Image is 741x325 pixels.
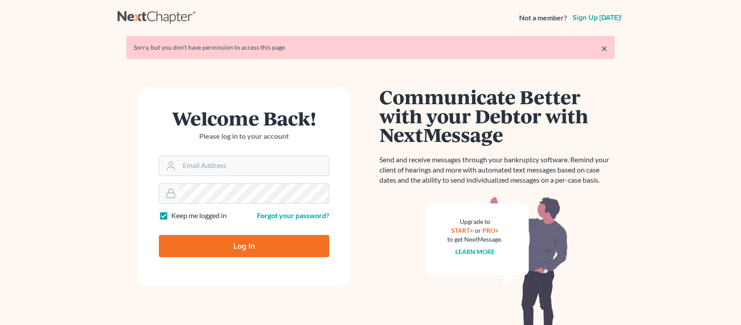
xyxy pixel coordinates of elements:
a: PRO+ [482,227,499,234]
a: START+ [451,227,473,234]
h1: Welcome Back! [159,109,329,128]
a: × [601,43,607,54]
h1: Communicate Better with your Debtor with NextMessage [379,87,615,144]
p: Send and receive messages through your bankruptcy software. Remind your client of hearings and mo... [379,155,615,185]
input: Email Address [179,156,329,176]
a: Sign up [DATE]! [571,14,623,21]
div: Upgrade to [447,217,502,226]
p: Please log in to your account [159,131,329,141]
strong: Not a member? [519,13,567,23]
a: Forgot your password? [257,211,329,219]
div: to get NextMessage. [447,235,502,244]
label: Keep me logged in [171,211,227,221]
input: Log In [159,235,329,257]
span: or [475,227,481,234]
a: Learn more [455,248,495,255]
div: Sorry, but you don't have permission to access this page [134,43,607,52]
